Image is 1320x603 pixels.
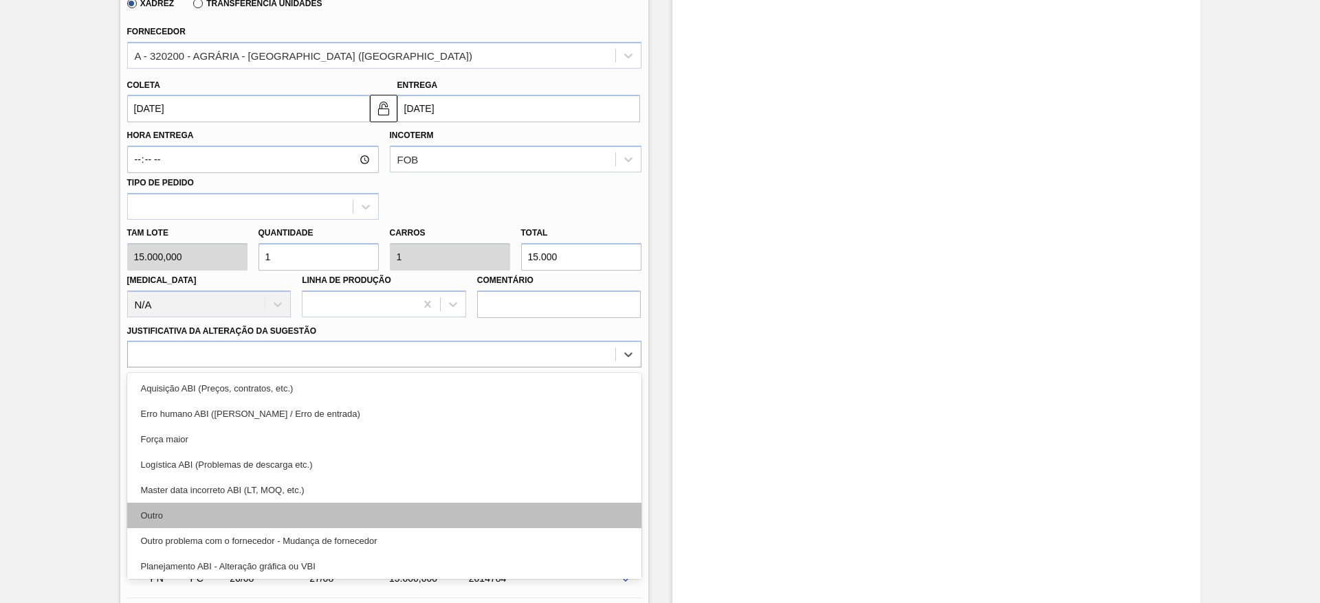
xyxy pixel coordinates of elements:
label: Total [521,228,548,238]
div: Erro humano ABI ([PERSON_NAME] / Erro de entrada) [127,401,641,426]
img: unlocked [375,100,392,117]
label: Incoterm [390,130,434,140]
div: FOB [397,154,419,166]
label: Coleta [127,80,160,90]
input: dd/mm/yyyy [127,95,370,122]
label: Tipo de pedido [127,178,194,187]
label: Quantidade [258,228,313,238]
label: Comentário [477,271,641,291]
div: Planejamento ABI - Alteração gráfica ou VBI [127,554,641,579]
label: Carros [390,228,426,238]
label: Observações [127,371,641,391]
div: Outro problema com o fornecedor - Mudança de fornecedor [127,528,641,554]
label: Justificativa da Alteração da Sugestão [127,326,317,336]
div: Outro [127,503,641,528]
label: [MEDICAL_DATA] [127,275,197,285]
div: A - 320200 - AGRÁRIA - [GEOGRAPHIC_DATA] ([GEOGRAPHIC_DATA]) [135,49,473,61]
input: dd/mm/yyyy [397,95,640,122]
div: Logística ABI (Problemas de descarga etc.) [127,452,641,477]
div: Força maior [127,426,641,452]
label: Hora Entrega [127,126,379,146]
button: unlocked [370,95,397,122]
label: Fornecedor [127,27,186,36]
div: Master data incorreto ABI (LT, MOQ, etc.) [127,477,641,503]
label: Linha de Produção [302,275,391,285]
div: Aquisição ABI (Preços, contratos, etc.) [127,376,641,401]
label: Tam lote [127,223,247,243]
label: Entrega [397,80,438,90]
